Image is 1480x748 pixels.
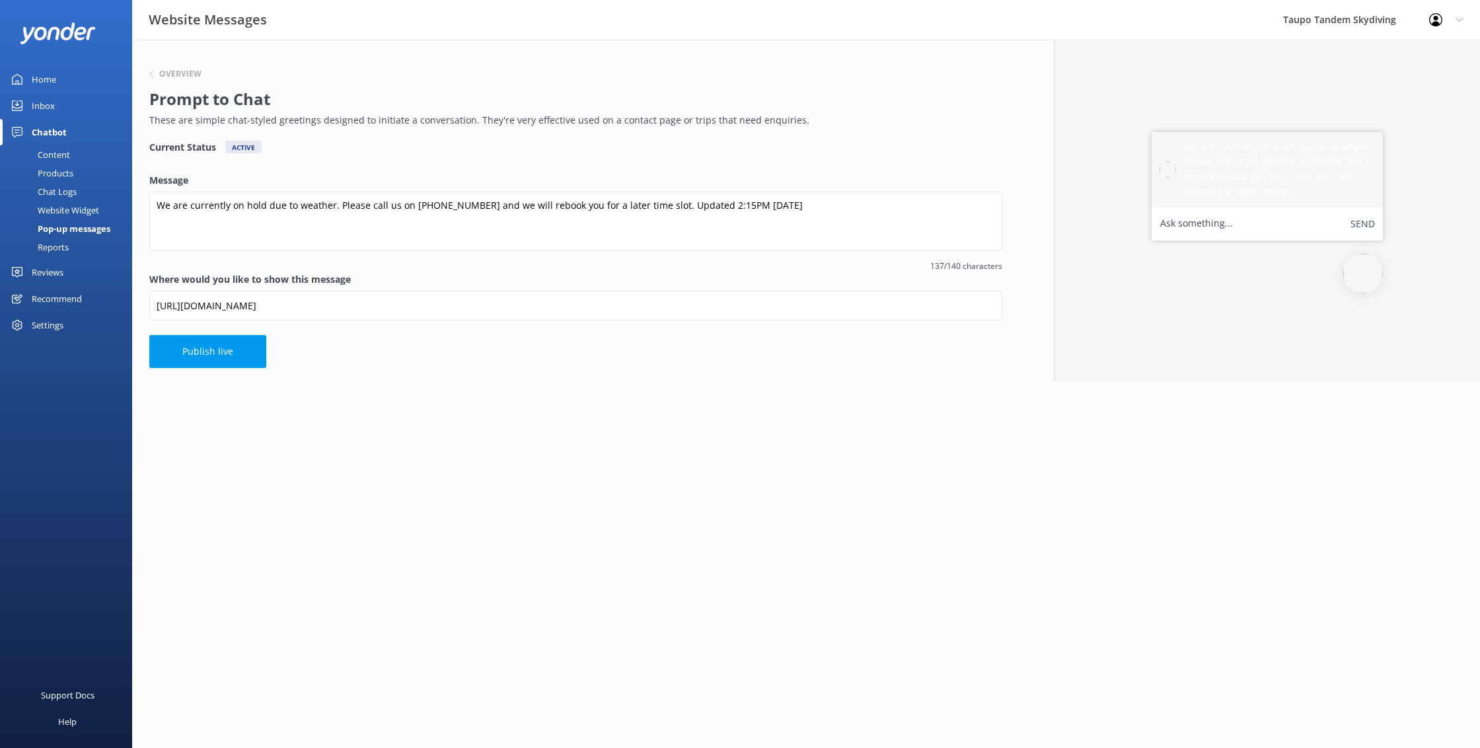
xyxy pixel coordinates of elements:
span: 137/140 characters [149,260,1002,272]
a: Website Widget [8,201,132,219]
label: Where would you like to show this message [149,272,1002,287]
textarea: We are currently on hold due to weather. Please call us on [PHONE_NUMBER] and we will rebook you ... [149,192,1002,251]
a: Reports [8,238,132,256]
button: Send [1350,215,1375,233]
div: Reports [8,238,69,256]
img: yonder-white-logo.png [20,22,96,44]
input: https://www.example.com/page [149,291,1002,320]
div: Pop-up messages [8,219,110,238]
div: Home [32,66,56,93]
div: Content [8,145,70,164]
h2: Prompt to Chat [149,87,996,112]
div: Reviews [32,259,63,285]
div: Support Docs [41,682,94,708]
div: Chatbot [32,119,67,145]
div: Chat Logs [8,182,77,201]
div: Help [58,708,77,735]
label: Ask something... [1160,215,1233,233]
a: Content [8,145,132,164]
div: Products [8,164,73,182]
div: Website Widget [8,201,99,219]
button: Publish live [149,335,266,368]
a: Pop-up messages [8,219,132,238]
a: Products [8,164,132,182]
button: Overview [149,70,202,78]
h5: We are currently on hold due to weather. Please call us on [PHONE_NUMBER] and we will rebook you ... [1184,140,1375,200]
div: Active [225,141,262,153]
div: Settings [32,312,63,338]
div: Inbox [32,93,55,119]
div: Recommend [32,285,82,312]
p: These are simple chat-styled greetings designed to initiate a conversation. They're very effectiv... [149,113,996,128]
h4: Current Status [149,141,216,153]
h6: Overview [159,70,202,78]
h3: Website Messages [149,9,267,30]
a: Chat Logs [8,182,132,201]
label: Message [149,173,1002,188]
